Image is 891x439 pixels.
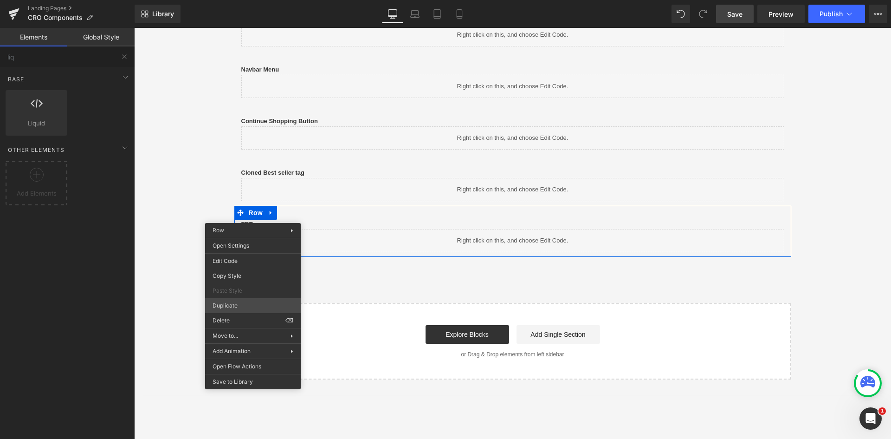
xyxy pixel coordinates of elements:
[213,362,293,371] span: Open Flow Actions
[28,5,135,12] a: Landing Pages
[107,141,171,148] b: Cloned Best seller tag
[135,5,181,23] a: New Library
[8,189,65,198] span: Add Elements
[878,407,886,415] span: 1
[107,38,145,45] b: Navbar Menu
[28,14,83,21] span: CRO Components
[671,5,690,23] button: Undo
[7,145,65,154] span: Other Elements
[448,5,471,23] a: Mobile
[213,347,291,355] span: Add Animation
[404,5,426,23] a: Laptop
[152,10,174,18] span: Library
[7,75,25,84] span: Base
[107,90,184,97] b: Continue Shopping Button
[131,178,143,192] a: Expand / Collapse
[213,287,293,295] span: Paste Style
[859,407,882,430] iframe: Intercom live chat
[213,257,293,265] span: Edit Code
[67,28,135,46] a: Global Style
[213,227,224,234] span: Row
[869,5,887,23] button: More
[694,5,712,23] button: Redo
[768,9,794,19] span: Preview
[8,118,65,128] span: Liquid
[381,5,404,23] a: Desktop
[213,272,293,280] span: Copy Style
[382,297,466,316] a: Add Single Section
[213,332,291,340] span: Move to...
[112,178,131,192] span: Row
[820,10,843,18] span: Publish
[213,301,293,310] span: Duplicate
[213,378,293,386] span: Save to Library
[213,316,285,325] span: Delete
[727,9,742,19] span: Save
[291,297,375,316] a: Explore Blocks
[808,5,865,23] button: Publish
[107,193,119,200] b: FBT
[213,242,293,250] span: Open Settings
[757,5,805,23] a: Preview
[285,316,293,325] span: ⌫
[426,5,448,23] a: Tablet
[115,323,642,330] p: or Drag & Drop elements from left sidebar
